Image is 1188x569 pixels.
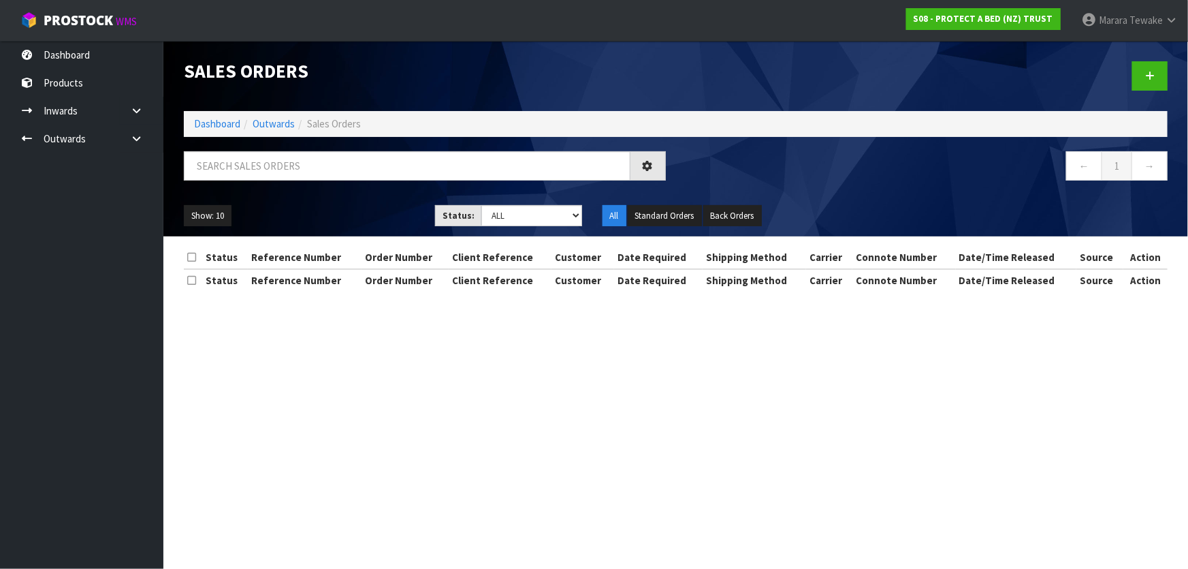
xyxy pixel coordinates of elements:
[44,12,113,29] span: ProStock
[362,247,449,268] th: Order Number
[703,247,806,268] th: Shipping Method
[603,205,626,227] button: All
[806,247,852,268] th: Carrier
[1066,151,1102,181] a: ←
[307,117,361,130] span: Sales Orders
[906,8,1061,30] a: S08 - PROTECT A BED (NZ) TRUST
[703,269,806,291] th: Shipping Method
[628,205,702,227] button: Standard Orders
[551,247,614,268] th: Customer
[1076,247,1123,268] th: Source
[956,247,1076,268] th: Date/Time Released
[551,269,614,291] th: Customer
[202,247,248,268] th: Status
[1099,14,1127,27] span: Marara
[449,269,552,291] th: Client Reference
[116,15,137,28] small: WMS
[202,269,248,291] th: Status
[852,247,956,268] th: Connote Number
[443,210,475,221] strong: Status:
[248,269,362,291] th: Reference Number
[956,269,1076,291] th: Date/Time Released
[1129,14,1163,27] span: Tewake
[614,247,703,268] th: Date Required
[852,269,956,291] th: Connote Number
[1123,247,1168,268] th: Action
[1102,151,1132,181] a: 1
[614,269,703,291] th: Date Required
[253,117,295,130] a: Outwards
[703,205,762,227] button: Back Orders
[914,13,1053,25] strong: S08 - PROTECT A BED (NZ) TRUST
[806,269,852,291] th: Carrier
[362,269,449,291] th: Order Number
[184,151,630,181] input: Search sales orders
[1123,269,1168,291] th: Action
[184,205,231,227] button: Show: 10
[184,61,666,82] h1: Sales Orders
[686,151,1168,185] nav: Page navigation
[1076,269,1123,291] th: Source
[20,12,37,29] img: cube-alt.png
[194,117,240,130] a: Dashboard
[248,247,362,268] th: Reference Number
[449,247,552,268] th: Client Reference
[1131,151,1168,181] a: →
